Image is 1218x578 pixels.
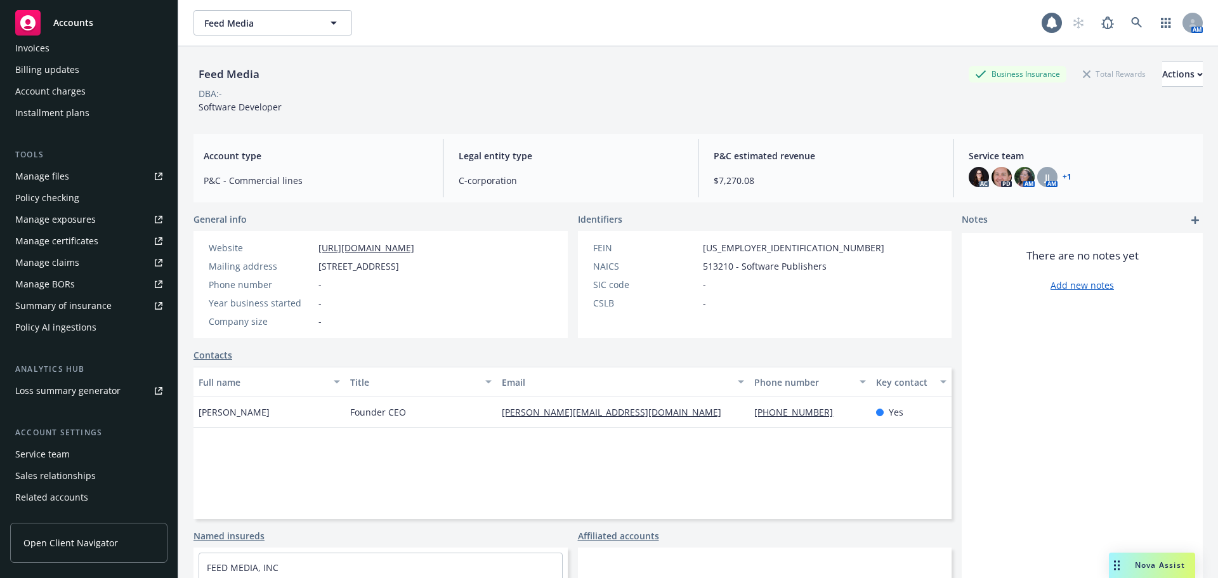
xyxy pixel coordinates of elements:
a: Manage files [10,166,167,187]
a: Policy checking [10,188,167,208]
a: Search [1124,10,1149,36]
span: C-corporation [459,174,683,187]
button: Actions [1162,62,1203,87]
a: Summary of insurance [10,296,167,316]
div: Title [350,376,478,389]
a: Named insureds [193,529,265,542]
span: Feed Media [204,16,314,30]
div: Sales relationships [15,466,96,486]
span: - [703,278,706,291]
div: Client features [15,509,78,529]
button: Feed Media [193,10,352,36]
div: Installment plans [15,103,89,123]
a: [URL][DOMAIN_NAME] [318,242,414,254]
a: Installment plans [10,103,167,123]
span: Open Client Navigator [23,536,118,549]
div: SIC code [593,278,698,291]
div: Total Rewards [1077,66,1152,82]
div: Manage files [15,166,69,187]
span: - [703,296,706,310]
div: Analytics hub [10,363,167,376]
a: Sales relationships [10,466,167,486]
img: photo [969,167,989,187]
button: Nova Assist [1109,553,1195,578]
div: Related accounts [15,487,88,508]
a: Manage certificates [10,231,167,251]
a: Account charges [10,81,167,102]
div: Email [502,376,730,389]
span: Identifiers [578,213,622,226]
div: Manage claims [15,253,79,273]
div: Year business started [209,296,313,310]
a: Policy AI ingestions [10,317,167,338]
div: Account settings [10,426,167,439]
span: 513210 - Software Publishers [703,259,827,273]
a: Client features [10,509,167,529]
div: FEIN [593,241,698,254]
button: Phone number [749,367,870,397]
span: Founder CEO [350,405,406,419]
div: Mailing address [209,259,313,273]
span: Service team [969,149,1193,162]
a: FEED MEDIA, INC [207,562,278,574]
div: DBA: - [199,87,222,100]
a: Accounts [10,5,167,41]
div: Manage exposures [15,209,96,230]
div: CSLB [593,296,698,310]
div: Phone number [209,278,313,291]
span: General info [193,213,247,226]
button: Email [497,367,749,397]
span: [STREET_ADDRESS] [318,259,399,273]
div: Drag to move [1109,553,1125,578]
a: Billing updates [10,60,167,80]
button: Key contact [871,367,952,397]
a: Loss summary generator [10,381,167,401]
div: Feed Media [193,66,265,82]
span: [US_EMPLOYER_IDENTIFICATION_NUMBER] [703,241,884,254]
div: Billing updates [15,60,79,80]
span: $7,270.08 [714,174,938,187]
div: Loss summary generator [15,381,121,401]
a: Add new notes [1051,279,1114,292]
span: JJ [1045,171,1050,184]
div: Tools [10,148,167,161]
span: [PERSON_NAME] [199,405,270,419]
a: [PERSON_NAME][EMAIL_ADDRESS][DOMAIN_NAME] [502,406,731,418]
span: Accounts [53,18,93,28]
div: Key contact [876,376,933,389]
div: Service team [15,444,70,464]
button: Title [345,367,497,397]
span: - [318,278,322,291]
span: There are no notes yet [1026,248,1139,263]
a: [PHONE_NUMBER] [754,406,843,418]
span: P&C estimated revenue [714,149,938,162]
a: Related accounts [10,487,167,508]
span: - [318,315,322,328]
span: P&C - Commercial lines [204,174,428,187]
div: NAICS [593,259,698,273]
div: Manage certificates [15,231,98,251]
a: Manage BORs [10,274,167,294]
div: Summary of insurance [15,296,112,316]
a: Service team [10,444,167,464]
a: Report a Bug [1095,10,1120,36]
span: Software Developer [199,101,282,113]
span: Nova Assist [1135,560,1185,570]
span: Legal entity type [459,149,683,162]
span: Account type [204,149,428,162]
a: Manage exposures [10,209,167,230]
a: add [1188,213,1203,228]
span: - [318,296,322,310]
div: Company size [209,315,313,328]
a: Invoices [10,38,167,58]
div: Business Insurance [969,66,1066,82]
div: Policy AI ingestions [15,317,96,338]
div: Phone number [754,376,851,389]
span: Notes [962,213,988,228]
div: Website [209,241,313,254]
a: Switch app [1153,10,1179,36]
img: photo [1014,167,1035,187]
div: Full name [199,376,326,389]
div: Actions [1162,62,1203,86]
